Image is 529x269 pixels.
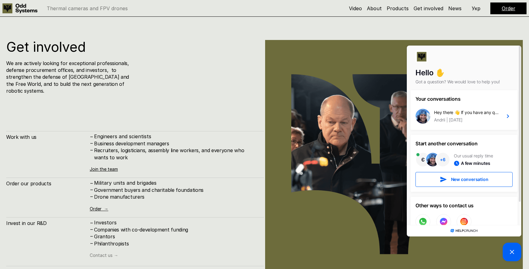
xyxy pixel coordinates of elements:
[90,193,93,200] h4: –
[405,44,523,263] iframe: To enrich screen reader interactions, please activate Accessibility in Grammarly extension settings
[90,186,93,193] h4: –
[94,220,258,226] p: Investors
[94,187,258,193] h4: Government buyers and charitable foundations
[94,140,258,147] h4: Business development managers
[367,5,382,11] a: About
[90,226,93,233] h4: –
[90,166,118,172] a: Join the team
[90,240,93,246] h4: –
[6,134,90,140] h4: Work with us
[94,147,258,161] h4: Recruiters, logisticians, assembly line workers, and everyone who wants to work
[47,6,128,11] p: Thermal cameras and FPV drones
[94,180,258,186] p: Military units and brigades
[90,147,93,153] h4: –
[94,240,258,247] h4: Philanthropists
[90,253,118,258] a: Contact us →
[6,180,90,187] h4: Order our products
[6,40,193,54] h1: Get involved
[502,5,515,11] a: Order
[94,233,258,240] h4: Grantors
[448,5,462,11] a: News
[387,5,409,11] a: Products
[94,134,258,139] p: Engineers and scientists
[90,233,93,240] h4: –
[349,5,362,11] a: Video
[90,133,93,140] h4: –
[6,60,131,95] h4: We are actively looking for exceptional professionals, defense procurement offices, and investors...
[90,180,93,187] h4: –
[90,219,93,226] h4: –
[6,220,90,227] h4: Invest in our R&D
[94,193,258,200] h4: Drone manufacturers
[94,226,258,233] h4: Companies with co-development funding
[90,140,93,147] h4: –
[472,6,480,11] p: Укр
[90,206,108,211] a: Order →
[414,5,443,11] a: Get involved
